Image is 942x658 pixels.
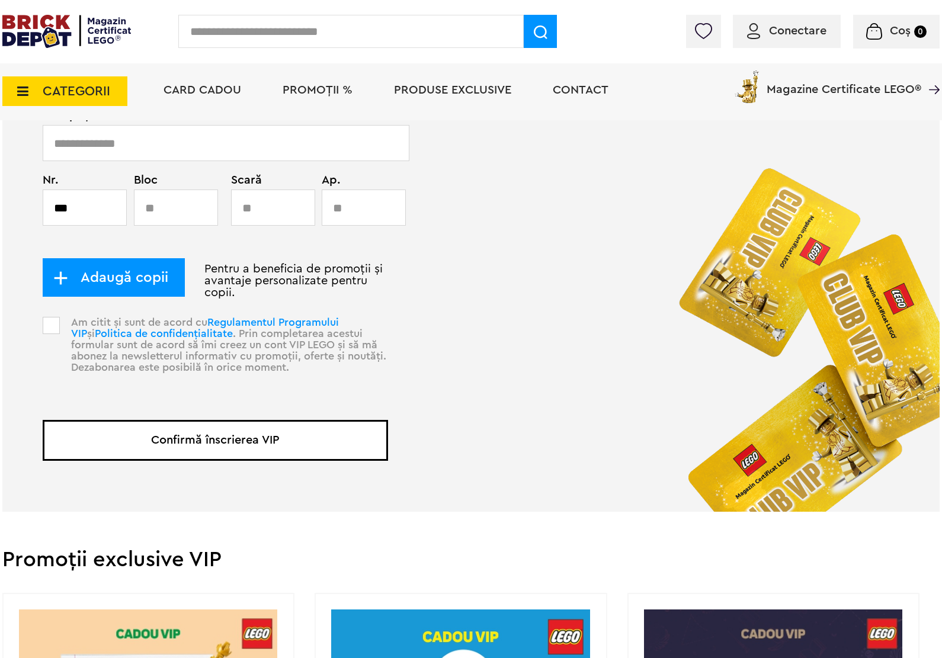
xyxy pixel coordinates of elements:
a: Produse exclusive [394,84,511,96]
img: add_child [53,271,68,285]
button: Confirmă înscrierea VIP [43,420,388,461]
h2: Promoții exclusive VIP [2,549,940,570]
a: Contact [553,84,608,96]
small: 0 [914,25,927,38]
span: CATEGORII [43,85,110,98]
img: vip_page_image [659,148,940,512]
span: Conectare [769,25,826,37]
p: Pentru a beneficia de promoții și avantaje personalizate pentru copii. [43,263,388,298]
p: Am citit și sunt de acord cu și . Prin completarea acestui formular sunt de acord să îmi creez un... [63,317,388,393]
a: PROMOȚII % [283,84,353,96]
a: Conectare [747,25,826,37]
a: Politica de confidențialitate [95,328,233,339]
a: Card Cadou [164,84,241,96]
span: Nr. [43,174,120,186]
span: Bloc [134,174,212,186]
span: Ap. [322,174,371,186]
a: Regulamentul Programului VIP [71,317,339,339]
span: Adaugă copii [68,271,168,284]
span: Coș [890,25,911,37]
span: Magazine Certificate LEGO® [767,68,921,95]
span: Scară [231,174,293,186]
a: Magazine Certificate LEGO® [921,68,940,80]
